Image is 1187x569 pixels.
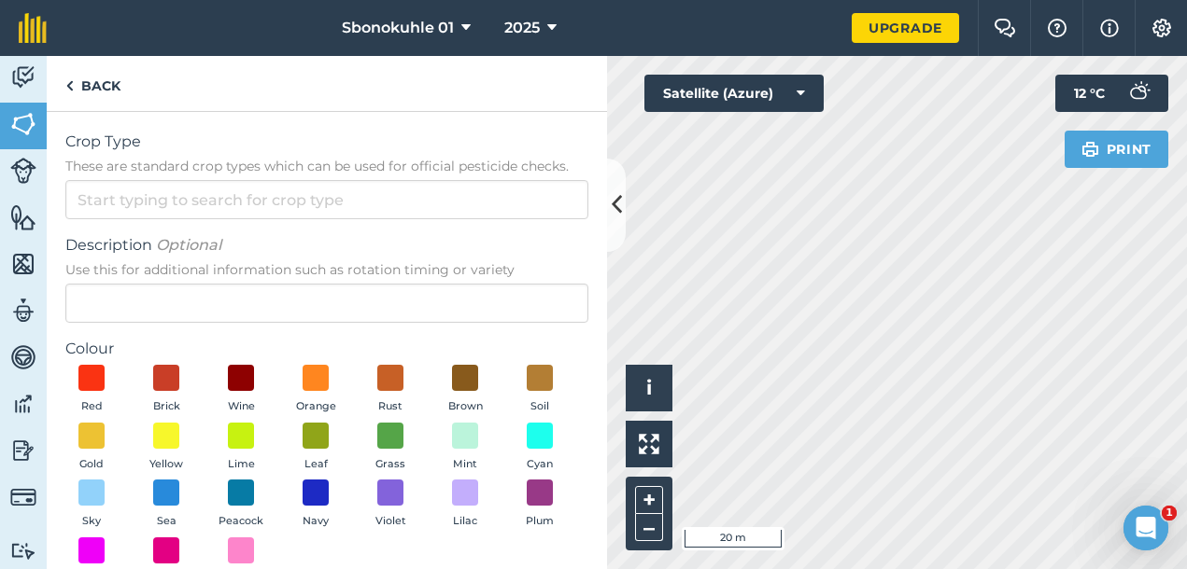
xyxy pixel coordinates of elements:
[1162,506,1177,520] span: 1
[81,398,103,415] span: Red
[65,234,588,257] span: Description
[65,338,588,360] label: Colour
[65,157,588,175] span: These are standard crop types which can be used for official pesticide checks.
[10,297,36,325] img: svg+xml;base64,PD94bWwgdmVyc2lvbj0iMS4wIiBlbmNvZGluZz0idXRmLTgiPz4KPCEtLSBHZW5lcmF0b3I6IEFkb2JlIE...
[140,365,192,415] button: Brick
[65,180,588,219] input: Start typing to search for crop type
[439,365,491,415] button: Brown
[10,390,36,418] img: svg+xml;base64,PD94bWwgdmVyc2lvbj0iMS4wIiBlbmNvZGluZz0idXRmLTgiPz4KPCEtLSBHZW5lcmF0b3I6IEFkb2JlIE...
[228,456,255,473] span: Lime
[504,17,540,39] span: 2025
[1100,17,1119,39] img: svg+xml;base64,PHN2ZyB4bWxucz0iaHR0cDovL3d3dy53My5vcmcvMjAwMC9zdmciIHdpZHRoPSIxNyIgaGVpZ2h0PSIxNy...
[635,514,663,541] button: –
[157,513,177,530] span: Sea
[65,365,118,415] button: Red
[290,423,342,473] button: Leaf
[364,423,417,473] button: Grass
[514,365,566,415] button: Soil
[364,365,417,415] button: Rust
[852,13,959,43] a: Upgrade
[626,365,672,411] button: i
[646,376,652,399] span: i
[364,479,417,530] button: Violet
[215,365,267,415] button: Wine
[290,365,342,415] button: Orange
[1081,138,1099,160] img: svg+xml;base64,PHN2ZyB4bWxucz0iaHR0cDovL3d3dy53My5vcmcvMjAwMC9zdmciIHdpZHRoPSIxOSIgaGVpZ2h0PSIyNC...
[10,158,36,184] img: svg+xml;base64,PD94bWwgdmVyc2lvbj0iMS4wIiBlbmNvZGluZz0idXRmLTgiPz4KPCEtLSBHZW5lcmF0b3I6IEFkb2JlIE...
[304,456,328,473] span: Leaf
[1074,75,1105,112] span: 12 ° C
[375,513,406,530] span: Violet
[10,343,36,371] img: svg+xml;base64,PD94bWwgdmVyc2lvbj0iMS4wIiBlbmNvZGluZz0idXRmLTgiPz4KPCEtLSBHZW5lcmF0b3I6IEFkb2JlIE...
[65,131,588,153] span: Crop Type
[1046,19,1068,37] img: A question mark icon
[994,19,1016,37] img: Two speech bubbles overlapping with the left bubble in the forefront
[140,423,192,473] button: Yellow
[65,479,118,530] button: Sky
[228,398,255,415] span: Wine
[526,513,554,530] span: Plum
[375,456,405,473] span: Grass
[453,513,477,530] span: Lilac
[215,423,267,473] button: Lime
[1065,131,1169,168] button: Print
[79,456,104,473] span: Gold
[10,437,36,465] img: svg+xml;base64,PD94bWwgdmVyc2lvbj0iMS4wIiBlbmNvZGluZz0idXRmLTgiPz4KPCEtLSBHZW5lcmF0b3I6IEFkb2JlIE...
[10,484,36,510] img: svg+xml;base64,PD94bWwgdmVyc2lvbj0iMS4wIiBlbmNvZGluZz0idXRmLTgiPz4KPCEtLSBHZW5lcmF0b3I6IEFkb2JlIE...
[1123,506,1168,550] iframe: Intercom live chat
[82,513,101,530] span: Sky
[153,398,180,415] span: Brick
[378,398,403,415] span: Rust
[65,75,74,97] img: svg+xml;base64,PHN2ZyB4bWxucz0iaHR0cDovL3d3dy53My5vcmcvMjAwMC9zdmciIHdpZHRoPSI5IiBoZWlnaHQ9IjI0Ii...
[215,479,267,530] button: Peacock
[527,456,553,473] span: Cyan
[10,203,36,231] img: svg+xml;base64,PHN2ZyB4bWxucz0iaHR0cDovL3d3dy53My5vcmcvMjAwMC9zdmciIHdpZHRoPSI1NiIgaGVpZ2h0PSI2MC...
[65,423,118,473] button: Gold
[439,423,491,473] button: Mint
[644,75,824,112] button: Satellite (Azure)
[453,456,477,473] span: Mint
[290,479,342,530] button: Navy
[47,56,139,111] a: Back
[635,486,663,514] button: +
[1151,19,1173,37] img: A cog icon
[10,110,36,138] img: svg+xml;base64,PHN2ZyB4bWxucz0iaHR0cDovL3d3dy53My5vcmcvMjAwMC9zdmciIHdpZHRoPSI1NiIgaGVpZ2h0PSI2MC...
[448,398,483,415] span: Brown
[530,398,549,415] span: Soil
[639,434,659,454] img: Four arrows, one pointing top left, one top right, one bottom right and the last bottom left
[342,17,454,39] span: Sbonokuhle 01
[149,456,183,473] span: Yellow
[10,542,36,560] img: svg+xml;base64,PD94bWwgdmVyc2lvbj0iMS4wIiBlbmNvZGluZz0idXRmLTgiPz4KPCEtLSBHZW5lcmF0b3I6IEFkb2JlIE...
[296,398,336,415] span: Orange
[156,236,221,254] em: Optional
[140,479,192,530] button: Sea
[1055,75,1168,112] button: 12 °C
[19,13,47,43] img: fieldmargin Logo
[303,513,329,530] span: Navy
[514,479,566,530] button: Plum
[10,250,36,278] img: svg+xml;base64,PHN2ZyB4bWxucz0iaHR0cDovL3d3dy53My5vcmcvMjAwMC9zdmciIHdpZHRoPSI1NiIgaGVpZ2h0PSI2MC...
[219,513,263,530] span: Peacock
[1120,75,1157,112] img: svg+xml;base64,PD94bWwgdmVyc2lvbj0iMS4wIiBlbmNvZGluZz0idXRmLTgiPz4KPCEtLSBHZW5lcmF0b3I6IEFkb2JlIE...
[10,63,36,91] img: svg+xml;base64,PD94bWwgdmVyc2lvbj0iMS4wIiBlbmNvZGluZz0idXRmLTgiPz4KPCEtLSBHZW5lcmF0b3I6IEFkb2JlIE...
[439,479,491,530] button: Lilac
[514,423,566,473] button: Cyan
[65,260,588,279] span: Use this for additional information such as rotation timing or variety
